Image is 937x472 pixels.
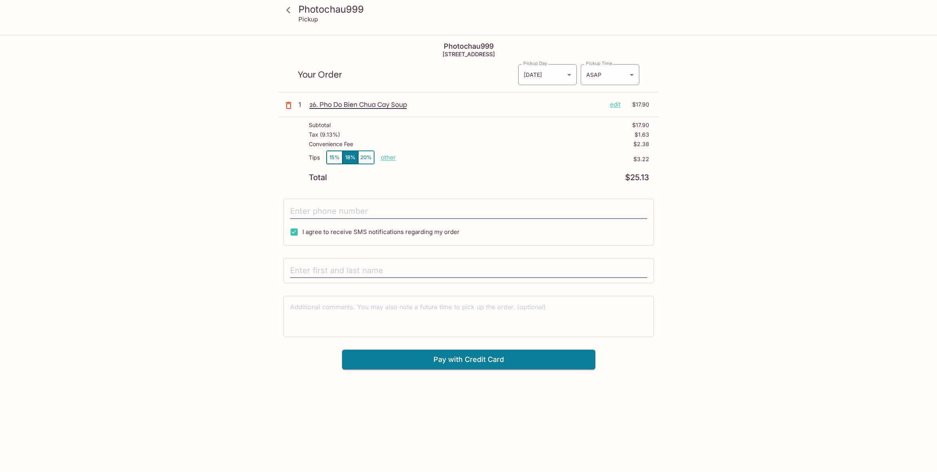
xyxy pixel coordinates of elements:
[396,156,649,162] p: $3.22
[279,42,659,51] h4: Photochau999
[518,64,577,85] div: [DATE]
[309,154,320,161] p: Tips
[635,131,649,138] p: $1.63
[298,3,652,15] h3: Photochau999
[625,100,649,109] p: $17.90
[290,204,647,219] input: Enter phone number
[309,122,331,128] p: Subtotal
[298,71,518,78] p: Your Order
[310,100,604,109] p: 26. Pho Do Bien Chua Cay Soup
[298,100,306,109] p: 1
[610,100,621,109] p: edit
[342,350,595,369] button: Pay with Credit Card
[523,60,547,67] label: Pickup Day
[302,228,460,236] span: I agree to receive SMS notifications regarding my order
[342,151,358,164] button: 18%
[381,154,396,161] button: other
[309,141,353,147] p: Convenience Fee
[279,51,659,57] h5: [STREET_ADDRESS]
[309,131,340,138] p: Tax ( 9.13% )
[327,151,342,164] button: 15%
[632,122,649,128] p: $17.90
[290,263,647,278] input: Enter first and last name
[298,15,318,23] p: Pickup
[586,60,612,67] label: Pickup Time
[581,64,639,85] div: ASAP
[633,141,649,147] p: $2.38
[358,151,374,164] button: 20%
[625,174,649,181] p: $25.13
[309,174,327,181] p: Total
